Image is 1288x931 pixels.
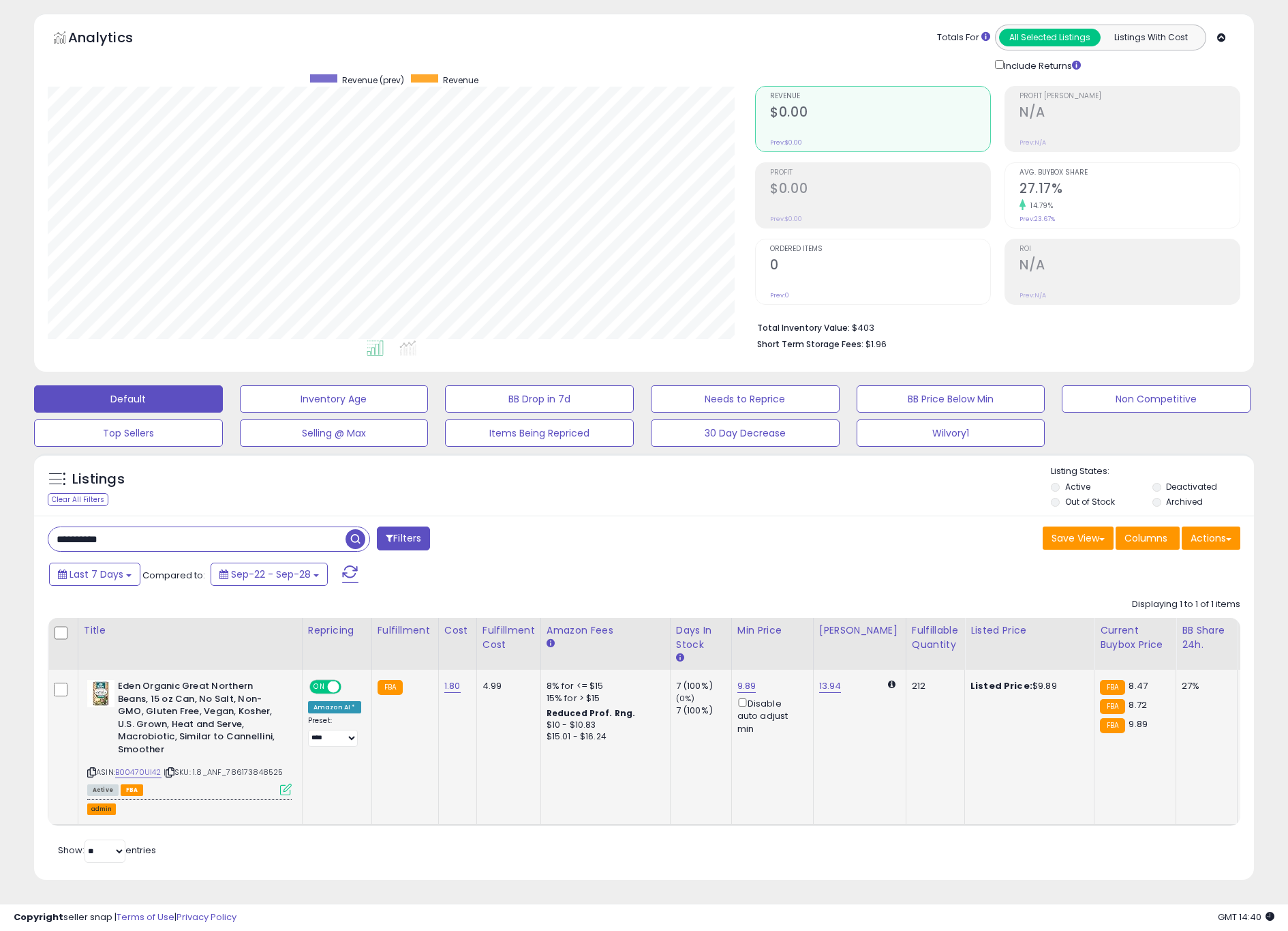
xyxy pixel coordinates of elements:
[857,385,1045,413] button: BB Price Below Min
[1019,215,1055,223] small: Prev: 23.67%
[1019,169,1240,177] span: Avg. Buybox Share
[68,28,159,50] h5: Analytics
[676,693,695,704] small: (0%)
[999,29,1101,46] button: All Selected Listings
[1019,257,1240,276] h2: N/A
[58,844,156,857] span: Show: entries
[87,784,119,796] span: All listings currently available for purchase on Amazon
[970,680,1084,692] div: $9.89
[308,623,366,638] div: Repricing
[482,623,535,652] div: Fulfillment Cost
[1062,385,1251,413] button: Non Competitive
[1116,527,1180,550] button: Columns
[1166,481,1217,492] label: Deactivated
[676,705,731,717] div: 7 (100%)
[985,57,1097,72] div: Include Returns
[240,385,429,413] button: Inventory Age
[651,419,840,447] button: 30 Day Decrease
[1129,679,1148,692] span: 8.47
[912,680,954,692] div: 212
[1065,496,1115,507] label: Out of Stock
[770,169,990,177] span: Profit
[1100,718,1125,733] small: FBA
[676,652,684,664] small: Days In Stock.
[49,563,140,586] button: Last 7 Days
[118,680,283,759] b: Eden Organic Great Northern Beans, 15 oz Can, No Salt, Non-GMO, Gluten Free, Vegan, Kosher, U.S. ...
[443,74,478,86] span: Revenue
[115,767,162,778] a: B00470UI42
[1019,93,1240,100] span: Profit [PERSON_NAME]
[1129,718,1148,730] span: 9.89
[1124,531,1167,545] span: Columns
[770,257,990,276] h2: 0
[547,680,660,692] div: 8% for <= $15
[770,104,990,123] h2: $0.00
[1019,104,1240,123] h2: N/A
[1132,598,1240,611] div: Displaying 1 to 1 of 1 items
[1019,291,1046,299] small: Prev: N/A
[770,291,789,299] small: Prev: 0
[240,419,429,447] button: Selling @ Max
[1100,29,1201,46] button: Listings With Cost
[912,623,959,652] div: Fulfillable Quantity
[378,623,433,638] div: Fulfillment
[1100,699,1125,714] small: FBA
[1182,623,1231,652] div: BB Share 24h.
[34,419,223,447] button: Top Sellers
[547,720,660,731] div: $10 - $10.83
[757,322,850,334] b: Total Inventory Value:
[547,707,636,719] b: Reduced Prof. Rng.
[377,527,430,550] button: Filters
[70,567,123,581] span: Last 7 Days
[737,696,803,735] div: Disable auto adjust min
[857,419,1045,447] button: Wilvory1
[547,692,660,705] div: 15% for > $15
[770,246,990,253] span: Ordered Items
[970,679,1032,692] b: Listed Price:
[651,385,840,413] button: Needs to Reprice
[14,911,236,924] div: seller snap | |
[1019,181,1240,199] h2: 27.17%
[1065,481,1090,492] label: Active
[547,638,555,650] small: Amazon Fees.
[444,623,471,638] div: Cost
[1051,465,1253,478] p: Listing States:
[1026,201,1053,211] small: 14.79%
[177,911,236,923] a: Privacy Policy
[676,623,726,652] div: Days In Stock
[770,138,802,147] small: Prev: $0.00
[1019,246,1240,253] span: ROI
[87,680,114,707] img: 51+4ErkP2cS._SL40_.jpg
[1019,138,1046,147] small: Prev: N/A
[445,385,634,413] button: BB Drop in 7d
[1129,698,1147,711] span: 8.72
[819,623,900,638] div: [PERSON_NAME]
[34,385,223,413] button: Default
[444,679,461,693] a: 1.80
[676,680,731,692] div: 7 (100%)
[819,679,842,693] a: 13.94
[308,701,361,713] div: Amazon AI *
[865,338,887,351] span: $1.96
[339,681,361,693] span: OFF
[231,567,311,581] span: Sep-22 - Sep-28
[547,731,660,743] div: $15.01 - $16.24
[87,803,116,815] button: admin
[547,623,664,638] div: Amazon Fees
[1166,496,1203,507] label: Archived
[308,716,361,746] div: Preset:
[117,911,174,923] a: Terms of Use
[1043,527,1114,550] button: Save View
[757,319,1230,335] li: $403
[72,470,125,489] h5: Listings
[142,569,205,582] span: Compared to:
[342,74,404,86] span: Revenue (prev)
[1100,680,1125,695] small: FBA
[14,911,63,923] strong: Copyright
[164,767,283,778] span: | SKU: 1.8_ANF_786173848525
[1182,680,1227,692] div: 27%
[87,680,292,794] div: ASIN:
[770,181,990,199] h2: $0.00
[937,31,990,44] div: Totals For
[121,784,144,796] span: FBA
